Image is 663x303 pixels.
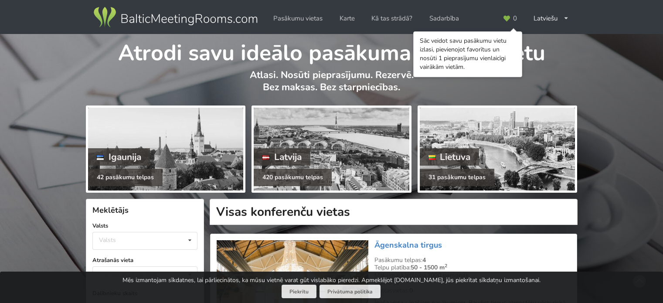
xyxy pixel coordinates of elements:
[99,236,116,244] div: Valsts
[420,37,516,71] div: Sāc veidot savu pasākumu vietu izlasi, pievienojot favorītus un nosūti 1 pieprasījumu vienlaicīgi...
[427,271,469,279] strong: 3000 personas
[420,169,494,186] div: 31 pasākumu telpas
[88,169,163,186] div: 42 pasākumu telpas
[92,256,197,265] label: Atrašanās vieta
[92,205,129,215] span: Meklētājs
[445,262,447,269] sup: 2
[374,240,442,250] a: Āgenskalna tirgus
[420,148,479,166] div: Lietuva
[254,169,332,186] div: 420 pasākumu telpas
[320,285,381,299] a: Privātuma politika
[333,10,361,27] a: Karte
[92,221,197,230] label: Valsts
[86,106,245,193] a: Igaunija 42 pasākumu telpas
[418,106,577,193] a: Lietuva 31 pasākumu telpas
[422,256,426,264] strong: 4
[527,10,575,27] div: Latviešu
[267,10,329,27] a: Pasākumu vietas
[86,69,577,102] p: Atlasi. Nosūti pieprasījumu. Rezervē. Bez maksas. Bez starpniecības.
[411,263,447,272] strong: 50 - 1500 m
[423,10,465,27] a: Sadarbība
[252,106,411,193] a: Latvija 420 pasākumu telpas
[97,269,177,279] div: Var izvēlēties vairākas
[365,10,418,27] a: Kā tas strādā?
[374,256,571,264] div: Pasākumu telpas:
[282,285,316,299] button: Piekrītu
[513,15,517,22] span: 0
[374,264,571,272] div: Telpu platība:
[92,5,259,30] img: Baltic Meeting Rooms
[254,148,310,166] div: Latvija
[88,148,150,166] div: Igaunija
[86,34,577,67] h1: Atrodi savu ideālo pasākuma norises vietu
[210,199,578,225] h1: Visas konferenču vietas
